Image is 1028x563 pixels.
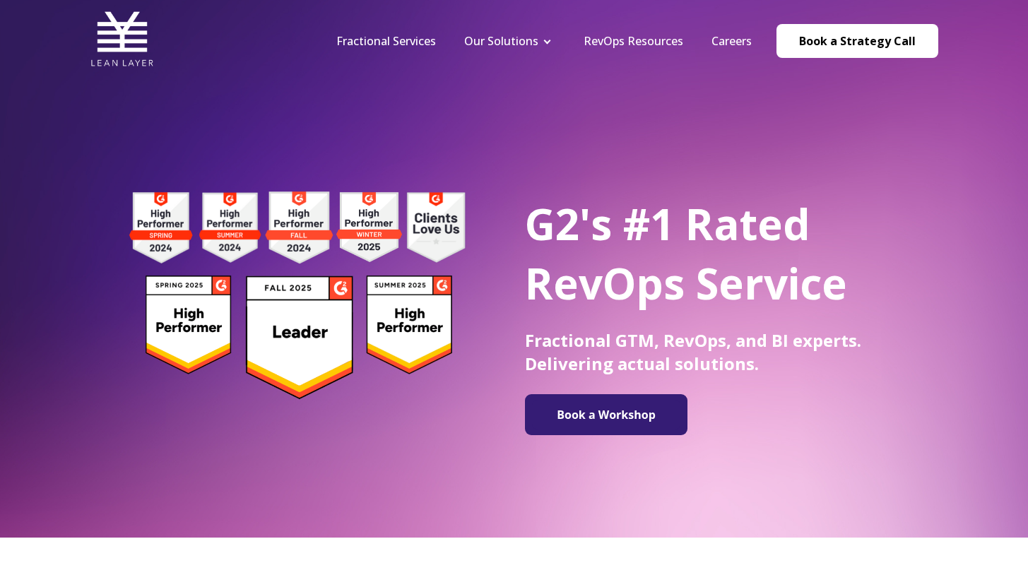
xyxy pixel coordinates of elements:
a: Fractional Services [336,33,436,49]
span: G2's #1 Rated RevOps Service [525,195,847,312]
img: g2 badges [105,187,490,403]
a: RevOps Resources [584,33,683,49]
img: Lean Layer Logo [90,7,154,71]
a: Our Solutions [464,33,538,49]
span: Fractional GTM, RevOps, and BI experts. Delivering actual solutions. [525,328,861,375]
a: Book a Strategy Call [776,24,938,58]
a: Careers [711,33,752,49]
img: Book a Workshop [532,400,680,429]
div: Navigation Menu [322,33,766,49]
